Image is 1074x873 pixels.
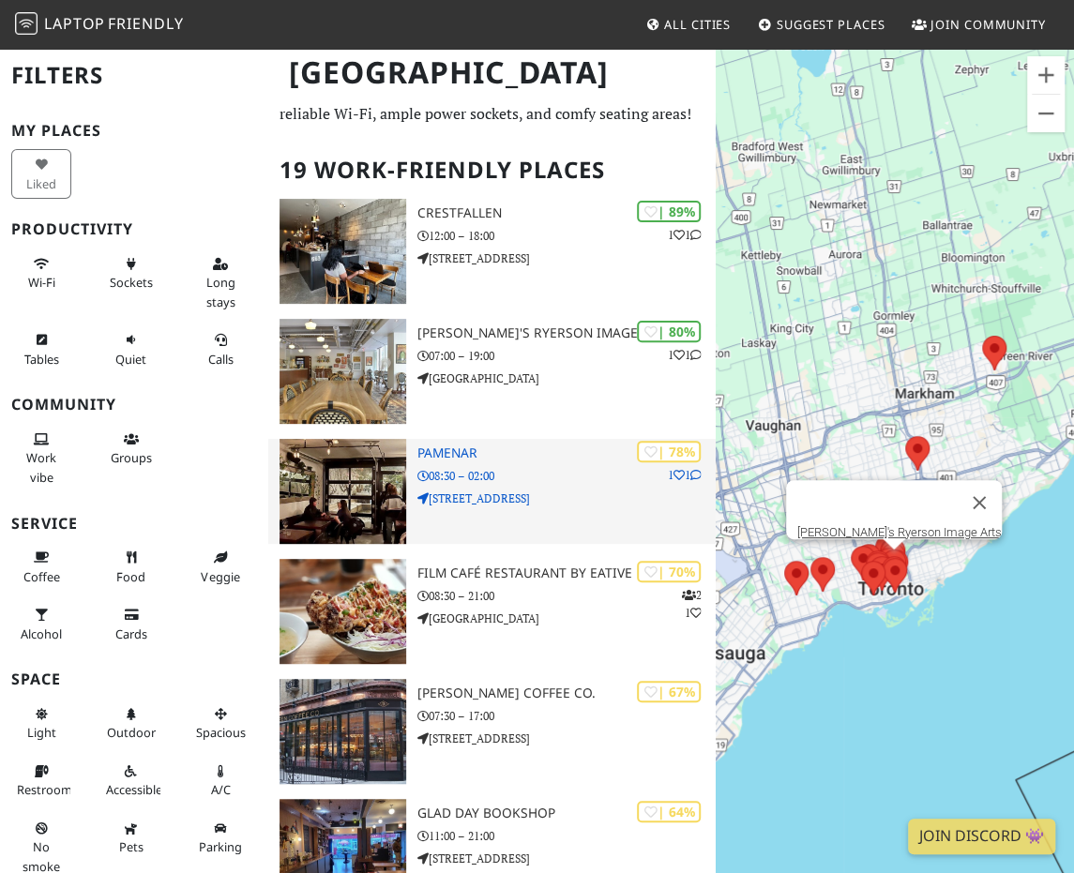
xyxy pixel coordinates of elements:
span: Spacious [196,724,246,741]
span: Group tables [111,449,152,466]
span: Quiet [115,351,146,368]
h3: [PERSON_NAME] Coffee Co. [417,685,716,701]
span: Parking [199,838,242,855]
h3: Crestfallen [417,205,716,221]
button: Wi-Fi [11,248,71,298]
p: 08:30 – 02:00 [417,467,716,485]
p: [STREET_ADDRESS] [417,850,716,867]
span: Food [116,568,145,585]
button: Close [957,480,1002,525]
button: Accessible [100,756,160,805]
button: Outdoor [100,699,160,748]
h3: Service [11,515,257,533]
button: Groups [100,424,160,474]
span: Suggest Places [777,16,885,33]
p: 07:30 – 17:00 [417,707,716,725]
h3: Community [11,396,257,414]
span: People working [26,449,56,485]
div: | 89% [637,201,701,222]
span: Restroom [17,781,72,798]
img: LaptopFriendly [15,12,38,35]
p: [GEOGRAPHIC_DATA] [417,369,716,387]
button: Long stays [190,248,250,317]
span: Long stays [205,274,234,309]
h3: Pamenar [417,445,716,461]
h2: Filters [11,47,257,104]
span: Friendly [108,13,183,34]
span: Work-friendly tables [24,351,59,368]
a: Join Community [904,8,1053,41]
img: Pamenar [280,439,406,544]
p: 2 1 [681,586,701,622]
button: Quiet [100,324,160,374]
a: Join Discord 👾 [908,819,1055,854]
p: [STREET_ADDRESS] [417,489,716,507]
button: Light [11,699,71,748]
p: 08:30 – 21:00 [417,587,716,605]
button: Parking [190,813,250,863]
h3: Space [11,670,257,688]
button: Restroom [11,756,71,805]
a: Pamenar | 78% 11 Pamenar 08:30 – 02:00 [STREET_ADDRESS] [268,439,716,544]
p: 1 1 [667,226,701,244]
div: | 80% [637,321,701,342]
button: Food [100,542,160,592]
button: Tables [11,324,71,374]
h3: My Places [11,122,257,140]
a: Film Café Restaurant by Eative | 70% 21 Film Café Restaurant by Eative 08:30 – 21:00 [GEOGRAPHIC_... [268,559,716,664]
p: 07:00 – 19:00 [417,347,716,365]
span: Pet friendly [119,838,144,855]
span: Laptop [44,13,105,34]
button: Coffee [11,542,71,592]
span: Power sockets [110,274,153,291]
div: | 78% [637,441,701,462]
span: Air conditioned [210,781,230,798]
img: Balzac's Ryerson Image Arts [280,319,406,424]
div: | 64% [637,801,701,822]
button: A/C [190,756,250,805]
p: [STREET_ADDRESS] [417,730,716,747]
button: Zoom in [1027,56,1065,94]
h1: [GEOGRAPHIC_DATA] [274,47,712,98]
img: Film Café Restaurant by Eative [280,559,406,664]
h3: Film Café Restaurant by Eative [417,565,716,581]
a: [PERSON_NAME]'s Ryerson Image Arts [797,525,1002,539]
h3: Productivity [11,220,257,238]
h3: Glad Day Bookshop [417,805,716,821]
span: Natural light [27,724,56,741]
img: Crestfallen [280,199,406,304]
span: Outdoor area [107,724,156,741]
a: All Cities [638,8,738,41]
button: Cards [100,599,160,649]
span: Stable Wi-Fi [28,274,55,291]
button: Zoom out [1027,95,1065,132]
p: [GEOGRAPHIC_DATA] [417,610,716,627]
a: Crestfallen | 89% 11 Crestfallen 12:00 – 18:00 [STREET_ADDRESS] [268,199,716,304]
span: Coffee [23,568,60,585]
button: Pets [100,813,160,863]
h2: 19 Work-Friendly Places [280,142,704,199]
span: Video/audio calls [207,351,233,368]
button: Veggie [190,542,250,592]
p: 12:00 – 18:00 [417,227,716,245]
span: Veggie [201,568,239,585]
a: Suggest Places [750,8,893,41]
div: | 70% [637,561,701,582]
span: Accessible [106,781,162,798]
p: 11:00 – 21:00 [417,827,716,845]
a: LaptopFriendly LaptopFriendly [15,8,184,41]
h3: [PERSON_NAME]'s Ryerson Image Arts [417,325,716,341]
span: Alcohol [21,625,62,642]
button: Spacious [190,699,250,748]
a: Balzac's Ryerson Image Arts | 80% 11 [PERSON_NAME]'s Ryerson Image Arts 07:00 – 19:00 [GEOGRAPHIC... [268,319,716,424]
img: Dineen Coffee Co. [280,679,406,784]
span: All Cities [664,16,731,33]
a: Dineen Coffee Co. | 67% [PERSON_NAME] Coffee Co. 07:30 – 17:00 [STREET_ADDRESS] [268,679,716,784]
div: | 67% [637,681,701,702]
button: Alcohol [11,599,71,649]
button: Sockets [100,248,160,298]
span: Credit cards [115,625,147,642]
p: 1 1 [667,466,701,484]
button: Calls [190,324,250,374]
span: Join Community [930,16,1046,33]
